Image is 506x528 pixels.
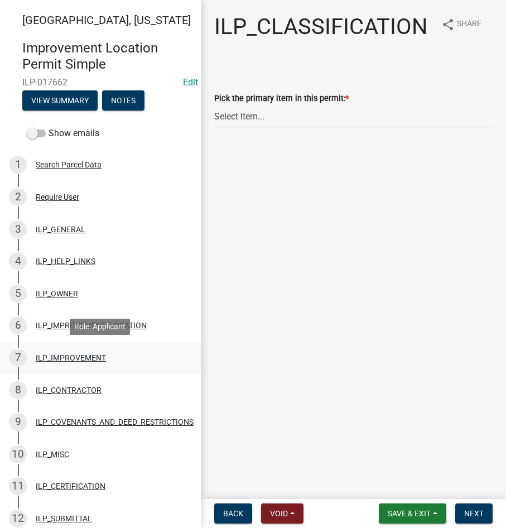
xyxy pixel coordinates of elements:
h4: Improvement Location Permit Simple [22,40,192,73]
div: 1 [9,156,27,174]
button: Notes [102,90,144,111]
div: ILP_COVENANTS_AND_DEED_RESTRICTIONS [36,418,194,426]
span: ILP-017662 [22,77,179,88]
div: ILP_MISC [36,450,69,458]
i: share [441,18,455,31]
div: 11 [9,477,27,495]
div: 7 [9,349,27,367]
div: 4 [9,252,27,270]
div: 8 [9,381,27,399]
div: 3 [9,220,27,238]
div: Role: Applicant [70,319,130,335]
div: 12 [9,510,27,527]
span: Save & Exit [388,509,431,518]
div: ILP_SUBMITTAL [36,515,92,522]
span: [GEOGRAPHIC_DATA], [US_STATE] [22,13,191,27]
button: View Summary [22,90,98,111]
div: 5 [9,285,27,303]
label: Show emails [27,127,99,140]
div: ILP_HELP_LINKS [36,257,95,265]
div: ILP_CONTRACTOR [36,386,102,394]
div: ILP_CERTIFICATION [36,482,105,490]
span: Share [457,18,481,31]
button: Save & Exit [379,503,446,524]
div: Search Parcel Data [36,161,102,169]
div: ILP_GENERAL [36,225,85,233]
span: Void [270,509,288,518]
wm-modal-confirm: Notes [102,97,144,105]
button: Next [455,503,493,524]
div: 2 [9,188,27,206]
div: ILP_IMPROVEMENT [36,354,106,362]
div: 6 [9,316,27,334]
wm-modal-confirm: Edit Application Number [183,77,198,88]
span: Back [223,509,243,518]
wm-modal-confirm: Summary [22,97,98,105]
button: Back [214,503,252,524]
div: ILP_IMPROVEMENT_LOCATION [36,321,147,329]
div: 10 [9,445,27,463]
div: 9 [9,413,27,431]
div: ILP_OWNER [36,290,78,297]
label: Pick the primary item in this permit: [214,95,349,103]
span: Next [464,509,484,518]
div: Require User [36,193,79,201]
h1: ILP_CLASSIFICATION [214,13,428,40]
a: Edit [183,77,198,88]
button: Void [261,503,303,524]
button: shareShare [432,13,490,35]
